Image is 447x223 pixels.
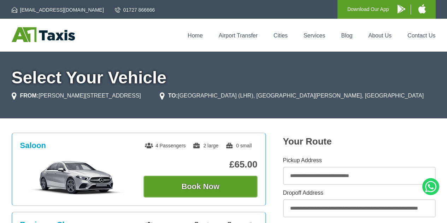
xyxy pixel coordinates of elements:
img: Saloon [24,160,130,195]
a: Airport Transfer [219,33,258,39]
h1: Select Your Vehicle [12,69,436,86]
span: 4 Passengers [145,143,186,148]
a: Blog [341,33,352,39]
li: [GEOGRAPHIC_DATA] (LHR), [GEOGRAPHIC_DATA][PERSON_NAME], [GEOGRAPHIC_DATA] [160,92,424,100]
p: £65.00 [143,159,258,170]
button: Book Now [143,176,258,198]
a: Home [188,33,203,39]
a: 01727 866666 [115,6,155,13]
a: Contact Us [407,33,435,39]
a: Cities [274,33,288,39]
li: [PERSON_NAME][STREET_ADDRESS] [12,92,141,100]
h2: Your Route [283,136,436,147]
label: Dropoff Address [283,190,436,196]
a: [EMAIL_ADDRESS][DOMAIN_NAME] [12,6,104,13]
img: A1 Taxis Android App [398,5,405,13]
label: Pickup Address [283,158,436,163]
a: Services [304,33,325,39]
strong: TO: [168,93,178,99]
span: 2 large [193,143,218,148]
strong: FROM: [20,93,39,99]
span: 0 small [225,143,252,148]
p: Download Our App [347,5,389,14]
h3: Saloon [20,141,46,150]
a: About Us [369,33,392,39]
img: A1 Taxis St Albans LTD [12,27,75,42]
img: A1 Taxis iPhone App [418,4,426,13]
